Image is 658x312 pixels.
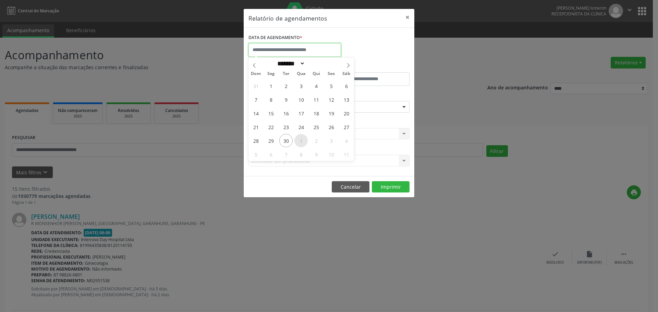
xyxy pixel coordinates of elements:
span: Setembro 17, 2025 [294,107,308,120]
span: Setembro 9, 2025 [279,93,293,106]
span: Setembro 6, 2025 [340,79,353,92]
button: Imprimir [372,181,410,193]
span: Outubro 1, 2025 [294,134,308,147]
span: Sex [324,72,339,76]
input: Year [305,60,328,67]
span: Setembro 10, 2025 [294,93,308,106]
span: Setembro 13, 2025 [340,93,353,106]
span: Outubro 10, 2025 [325,148,338,161]
span: Outubro 6, 2025 [264,148,278,161]
span: Outubro 7, 2025 [279,148,293,161]
span: Dom [248,72,264,76]
span: Setembro 29, 2025 [264,134,278,147]
span: Qui [309,72,324,76]
span: Setembro 21, 2025 [249,120,263,134]
span: Setembro 8, 2025 [264,93,278,106]
span: Ter [279,72,294,76]
span: Setembro 30, 2025 [279,134,293,147]
span: Outubro 2, 2025 [309,134,323,147]
span: Setembro 19, 2025 [325,107,338,120]
span: Setembro 5, 2025 [325,79,338,92]
span: Outubro 11, 2025 [340,148,353,161]
span: Outubro 3, 2025 [325,134,338,147]
span: Setembro 11, 2025 [309,93,323,106]
span: Setembro 1, 2025 [264,79,278,92]
span: Setembro 2, 2025 [279,79,293,92]
span: Setembro 23, 2025 [279,120,293,134]
span: Setembro 28, 2025 [249,134,263,147]
span: Setembro 12, 2025 [325,93,338,106]
span: Setembro 26, 2025 [325,120,338,134]
span: Outubro 4, 2025 [340,134,353,147]
button: Cancelar [332,181,369,193]
span: Setembro 20, 2025 [340,107,353,120]
span: Setembro 24, 2025 [294,120,308,134]
span: Setembro 22, 2025 [264,120,278,134]
span: Seg [264,72,279,76]
span: Outubro 8, 2025 [294,148,308,161]
span: Agosto 31, 2025 [249,79,263,92]
span: Setembro 16, 2025 [279,107,293,120]
span: Setembro 27, 2025 [340,120,353,134]
h5: Relatório de agendamentos [248,14,327,23]
span: Setembro 7, 2025 [249,93,263,106]
span: Setembro 18, 2025 [309,107,323,120]
select: Month [275,60,305,67]
span: Outubro 9, 2025 [309,148,323,161]
label: DATA DE AGENDAMENTO [248,33,302,43]
span: Sáb [339,72,354,76]
span: Setembro 14, 2025 [249,107,263,120]
span: Outubro 5, 2025 [249,148,263,161]
span: Qua [294,72,309,76]
span: Setembro 15, 2025 [264,107,278,120]
button: Close [401,9,414,26]
span: Setembro 4, 2025 [309,79,323,92]
label: ATÉ [331,62,410,72]
span: Setembro 3, 2025 [294,79,308,92]
span: Setembro 25, 2025 [309,120,323,134]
